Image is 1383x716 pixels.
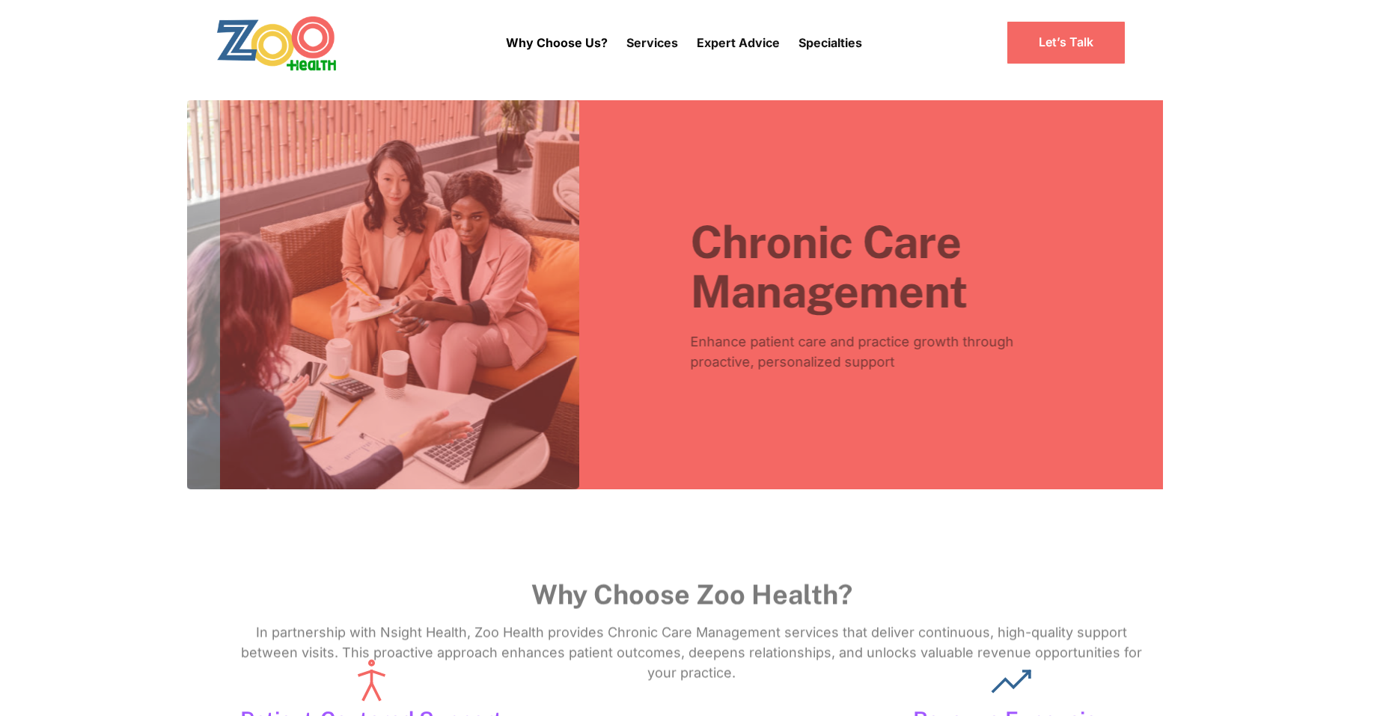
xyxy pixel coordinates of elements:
p: Enhance patient care and practice growth through proactive, personalized support [691,331,1093,372]
a: Let’s Talk [1006,20,1126,64]
a: Specialties [799,35,862,50]
div: Expert Advice [697,11,780,74]
img: Event Img [187,100,579,489]
div: Services [626,11,678,74]
h3: Why Choose Zoo Health? [235,578,1148,611]
h1: Chronic Care Management [691,218,1182,316]
div: Specialties [799,11,862,74]
p: Expert Advice [697,34,780,52]
p: Services [626,34,678,52]
a: home [216,15,377,71]
p: In partnership with Nsight Health, Zoo Health provides Chronic Care Management services that deli... [235,622,1148,683]
a: Expert Advice [697,26,780,59]
a: Why Choose Us? [506,22,608,64]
